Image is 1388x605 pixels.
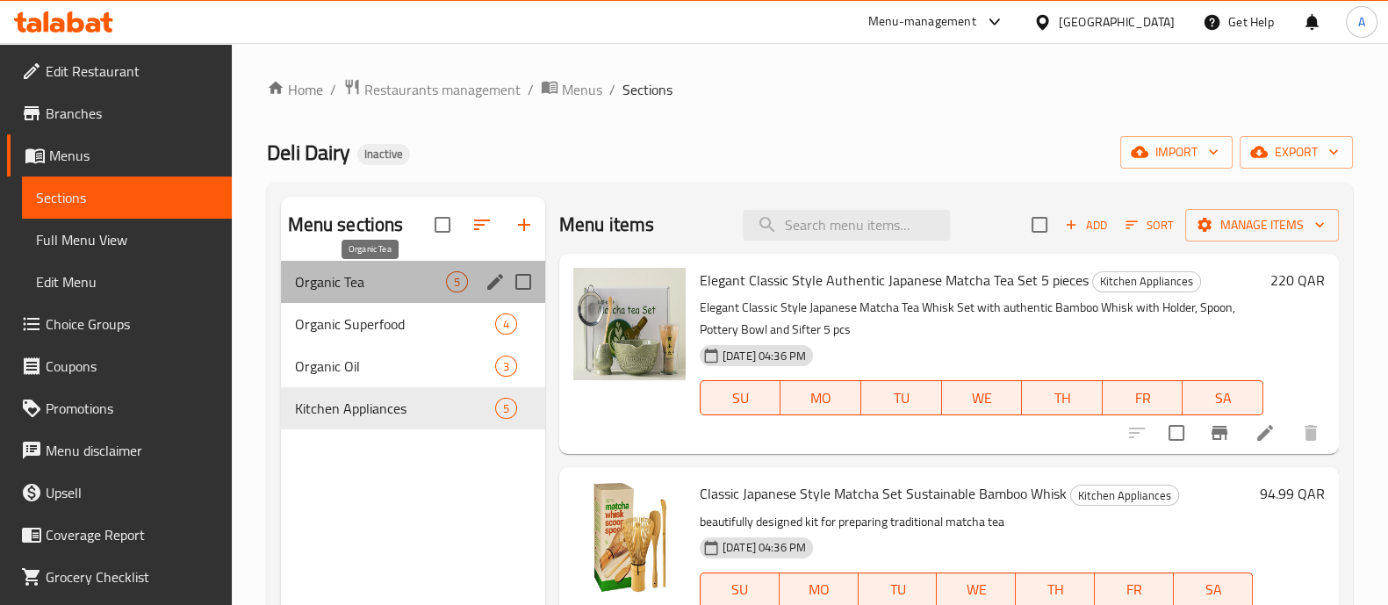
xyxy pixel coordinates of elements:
button: FR [1103,380,1183,415]
button: edit [482,269,508,295]
a: Menus [7,134,232,176]
div: Organic Tea5edit [281,261,545,303]
span: Select all sections [424,206,461,243]
button: Add section [503,204,545,246]
h2: Menu sections [288,212,404,238]
span: Organic Superfood [295,313,495,335]
button: TH [1022,380,1103,415]
span: Sections [622,79,672,100]
div: Inactive [357,144,410,165]
span: FR [1102,577,1167,602]
div: items [446,271,468,292]
button: Add [1058,212,1114,239]
a: Upsell [7,472,232,514]
span: Kitchen Appliances [1093,271,1200,292]
span: Manage items [1199,214,1325,236]
span: TH [1029,385,1096,411]
a: Sections [22,176,232,219]
span: Kitchen Appliances [295,398,495,419]
a: Full Menu View [22,219,232,261]
a: Menu disclaimer [7,429,232,472]
p: Elegant Classic Style Japanese Matcha Tea Whisk Set with authentic Bamboo Whisk with Holder, Spoo... [700,297,1263,341]
span: A [1358,12,1365,32]
button: SU [700,380,780,415]
span: 3 [496,358,516,375]
span: Edit Menu [36,271,218,292]
span: Coverage Report [46,524,218,545]
span: Upsell [46,482,218,503]
a: Menus [541,78,602,101]
span: Select section [1021,206,1058,243]
span: Edit Restaurant [46,61,218,82]
span: WE [949,385,1016,411]
a: Edit Menu [22,261,232,303]
button: MO [780,380,861,415]
button: Sort [1121,212,1178,239]
span: Grocery Checklist [46,566,218,587]
button: export [1240,136,1353,169]
nav: breadcrumb [267,78,1353,101]
h6: 220 QAR [1270,268,1325,292]
a: Choice Groups [7,303,232,345]
a: Branches [7,92,232,134]
span: Sections [36,187,218,208]
div: Kitchen Appliances [1092,271,1201,292]
div: items [495,398,517,419]
span: WE [944,577,1009,602]
span: Branches [46,103,218,124]
div: Kitchen Appliances [1070,485,1179,506]
a: Edit menu item [1255,422,1276,443]
div: Organic Oil3 [281,345,545,387]
div: [GEOGRAPHIC_DATA] [1059,12,1175,32]
a: Grocery Checklist [7,556,232,598]
span: import [1134,141,1219,163]
img: Elegant Classic Style Authentic Japanese Matcha Tea Set 5 pieces [573,268,686,380]
a: Edit Restaurant [7,50,232,92]
span: Sort sections [461,204,503,246]
span: 4 [496,316,516,333]
span: Add item [1058,212,1114,239]
span: Restaurants management [364,79,521,100]
span: 5 [496,400,516,417]
span: Menus [562,79,602,100]
span: Deli Dairy [267,133,350,172]
span: Kitchen Appliances [1071,486,1178,506]
span: FR [1110,385,1176,411]
span: Add [1062,215,1110,235]
button: TU [861,380,942,415]
span: Organic Tea [295,271,446,292]
button: WE [942,380,1023,415]
a: Home [267,79,323,100]
li: / [330,79,336,100]
div: Kitchen Appliances5 [281,387,545,429]
span: Full Menu View [36,229,218,250]
button: Branch-specific-item [1198,412,1241,454]
a: Coupons [7,345,232,387]
div: items [495,356,517,377]
span: SU [708,385,773,411]
span: TU [866,577,931,602]
span: Menus [49,145,218,166]
span: SU [708,577,773,602]
span: export [1254,141,1339,163]
span: Select to update [1158,414,1195,451]
span: [DATE] 04:36 PM [716,348,813,364]
span: [DATE] 04:36 PM [716,539,813,556]
span: Inactive [357,147,410,162]
a: Coverage Report [7,514,232,556]
span: Elegant Classic Style Authentic Japanese Matcha Tea Set 5 pieces [700,267,1089,293]
button: delete [1290,412,1332,454]
span: MO [787,385,854,411]
span: MO [787,577,852,602]
li: / [528,79,534,100]
button: Manage items [1185,209,1339,241]
button: import [1120,136,1233,169]
span: Coupons [46,356,218,377]
span: Sort [1126,215,1174,235]
span: Menu disclaimer [46,440,218,461]
div: Organic Superfood4 [281,303,545,345]
span: Classic Japanese Style Matcha Set Sustainable Bamboo Whisk [700,480,1067,507]
a: Promotions [7,387,232,429]
h6: 94.99 QAR [1260,481,1325,506]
